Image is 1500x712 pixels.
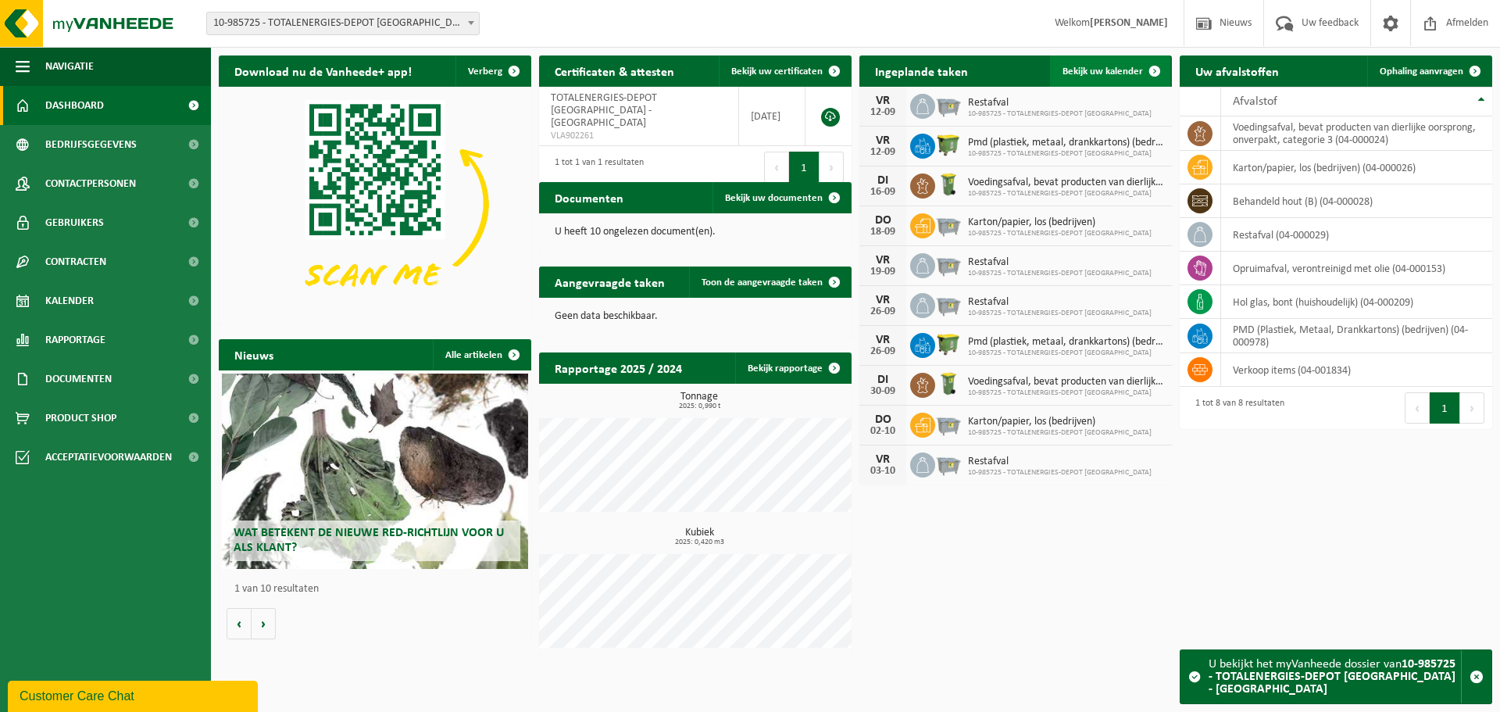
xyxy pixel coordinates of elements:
[968,309,1152,318] span: 10-985725 - TOTALENERGIES-DEPOT [GEOGRAPHIC_DATA]
[968,97,1152,109] span: Restafval
[867,214,898,227] div: DO
[252,608,276,639] button: Volgende
[1209,650,1461,703] div: U bekijkt het myVanheede dossier van
[867,334,898,346] div: VR
[234,584,523,595] p: 1 van 10 resultaten
[1090,17,1168,29] strong: [PERSON_NAME]
[968,269,1152,278] span: 10-985725 - TOTALENERGIES-DEPOT [GEOGRAPHIC_DATA]
[547,392,852,410] h3: Tonnage
[764,152,789,183] button: Previous
[234,527,504,554] span: Wat betekent de nieuwe RED-richtlijn voor u als klant?
[968,296,1152,309] span: Restafval
[1050,55,1170,87] a: Bekijk uw kalender
[935,410,962,437] img: WB-2500-GAL-GY-01
[731,66,823,77] span: Bekijk uw certificaten
[702,277,823,288] span: Toon de aangevraagde taken
[725,193,823,203] span: Bekijk uw documenten
[8,678,261,712] iframe: chat widget
[867,254,898,267] div: VR
[735,352,850,384] a: Bekijk rapportage
[555,227,836,238] p: U heeft 10 ongelezen document(en).
[968,456,1152,468] span: Restafval
[1209,658,1455,696] strong: 10-985725 - TOTALENERGIES-DEPOT [GEOGRAPHIC_DATA] - [GEOGRAPHIC_DATA]
[547,528,852,546] h3: Kubiek
[867,95,898,107] div: VR
[547,538,852,546] span: 2025: 0,420 m3
[45,281,94,320] span: Kalender
[867,107,898,118] div: 12-09
[207,13,479,34] span: 10-985725 - TOTALENERGIES-DEPOT ANTWERPEN - ANTWERPEN
[555,311,836,322] p: Geen data beschikbaar.
[45,86,104,125] span: Dashboard
[219,55,427,86] h2: Download nu de Vanheede+ app!
[45,438,172,477] span: Acceptatievoorwaarden
[867,426,898,437] div: 02-10
[1221,285,1492,319] td: hol glas, bont (huishoudelijk) (04-000209)
[689,267,850,298] a: Toon de aangevraagde taken
[935,370,962,397] img: WB-0140-HPE-GN-50
[968,416,1152,428] span: Karton/papier, los (bedrijven)
[1405,392,1430,424] button: Previous
[219,339,289,370] h2: Nieuws
[968,137,1164,149] span: Pmd (plastiek, metaal, drankkartons) (bedrijven)
[867,227,898,238] div: 18-09
[935,171,962,198] img: WB-0140-HPE-GN-50
[739,87,805,146] td: [DATE]
[1380,66,1463,77] span: Ophaling aanvragen
[935,331,962,357] img: WB-1100-HPE-GN-50
[712,182,850,213] a: Bekijk uw documenten
[227,608,252,639] button: Vorige
[539,352,698,383] h2: Rapportage 2025 / 2024
[547,403,852,410] span: 2025: 0,990 t
[1233,95,1277,108] span: Afvalstof
[968,216,1152,229] span: Karton/papier, los (bedrijven)
[968,468,1152,478] span: 10-985725 - TOTALENERGIES-DEPOT [GEOGRAPHIC_DATA]
[935,91,962,118] img: WB-2500-GAL-GY-01
[551,92,657,129] span: TOTALENERGIES-DEPOT [GEOGRAPHIC_DATA] - [GEOGRAPHIC_DATA]
[1221,184,1492,218] td: behandeld hout (B) (04-000028)
[935,251,962,277] img: WB-2500-GAL-GY-01
[1180,55,1295,86] h2: Uw afvalstoffen
[1221,353,1492,387] td: verkoop items (04-001834)
[867,187,898,198] div: 16-09
[867,413,898,426] div: DO
[867,466,898,477] div: 03-10
[867,346,898,357] div: 26-09
[468,66,502,77] span: Verberg
[867,174,898,187] div: DI
[45,399,116,438] span: Product Shop
[45,360,112,399] span: Documenten
[206,12,480,35] span: 10-985725 - TOTALENERGIES-DEPOT ANTWERPEN - ANTWERPEN
[1221,151,1492,184] td: karton/papier, los (bedrijven) (04-000026)
[968,189,1164,199] span: 10-985725 - TOTALENERGIES-DEPOT [GEOGRAPHIC_DATA]
[968,256,1152,269] span: Restafval
[45,164,136,203] span: Contactpersonen
[968,428,1152,438] span: 10-985725 - TOTALENERGIES-DEPOT [GEOGRAPHIC_DATA]
[1187,391,1284,425] div: 1 tot 8 van 8 resultaten
[968,349,1164,358] span: 10-985725 - TOTALENERGIES-DEPOT [GEOGRAPHIC_DATA]
[539,182,639,213] h2: Documenten
[968,149,1164,159] span: 10-985725 - TOTALENERGIES-DEPOT [GEOGRAPHIC_DATA]
[433,339,530,370] a: Alle artikelen
[45,242,106,281] span: Contracten
[222,374,528,569] a: Wat betekent de nieuwe RED-richtlijn voor u als klant?
[45,320,105,360] span: Rapportage
[968,388,1164,398] span: 10-985725 - TOTALENERGIES-DEPOT [GEOGRAPHIC_DATA]
[968,229,1152,238] span: 10-985725 - TOTALENERGIES-DEPOT [GEOGRAPHIC_DATA]
[547,150,644,184] div: 1 tot 1 van 1 resultaten
[867,374,898,386] div: DI
[968,336,1164,349] span: Pmd (plastiek, metaal, drankkartons) (bedrijven)
[867,134,898,147] div: VR
[1062,66,1143,77] span: Bekijk uw kalender
[867,294,898,306] div: VR
[968,177,1164,189] span: Voedingsafval, bevat producten van dierlijke oorsprong, onverpakt, categorie 3
[45,125,137,164] span: Bedrijfsgegevens
[45,203,104,242] span: Gebruikers
[935,131,962,158] img: WB-1100-HPE-GN-50
[867,386,898,397] div: 30-09
[1221,116,1492,151] td: voedingsafval, bevat producten van dierlijke oorsprong, onverpakt, categorie 3 (04-000024)
[539,267,680,297] h2: Aangevraagde taken
[789,152,820,183] button: 1
[1460,392,1484,424] button: Next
